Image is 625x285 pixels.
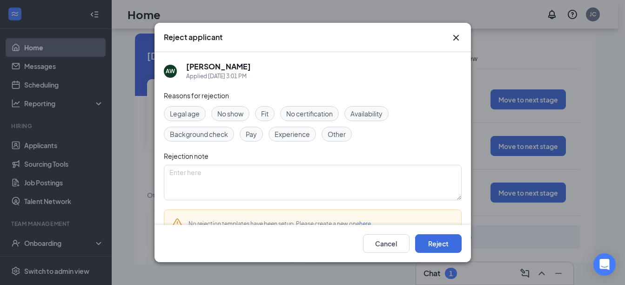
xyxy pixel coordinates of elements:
[593,253,616,276] div: Open Intercom Messenger
[170,109,200,119] span: Legal age
[172,217,183,229] svg: Warning
[450,32,462,43] button: Close
[164,32,222,42] h3: Reject applicant
[350,109,383,119] span: Availability
[415,234,462,253] button: Reject
[450,32,462,43] svg: Cross
[359,220,371,227] a: here
[246,129,257,139] span: Pay
[170,129,228,139] span: Background check
[286,109,333,119] span: No certification
[164,91,229,100] span: Reasons for rejection
[217,109,243,119] span: No show
[275,129,310,139] span: Experience
[328,129,346,139] span: Other
[166,67,175,75] div: AW
[186,72,251,81] div: Applied [DATE] 3:01 PM
[164,152,208,160] span: Rejection note
[261,109,269,119] span: Fit
[186,61,251,72] h5: [PERSON_NAME]
[363,234,410,253] button: Cancel
[188,220,372,227] span: No rejection templates have been setup. Please create a new one .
